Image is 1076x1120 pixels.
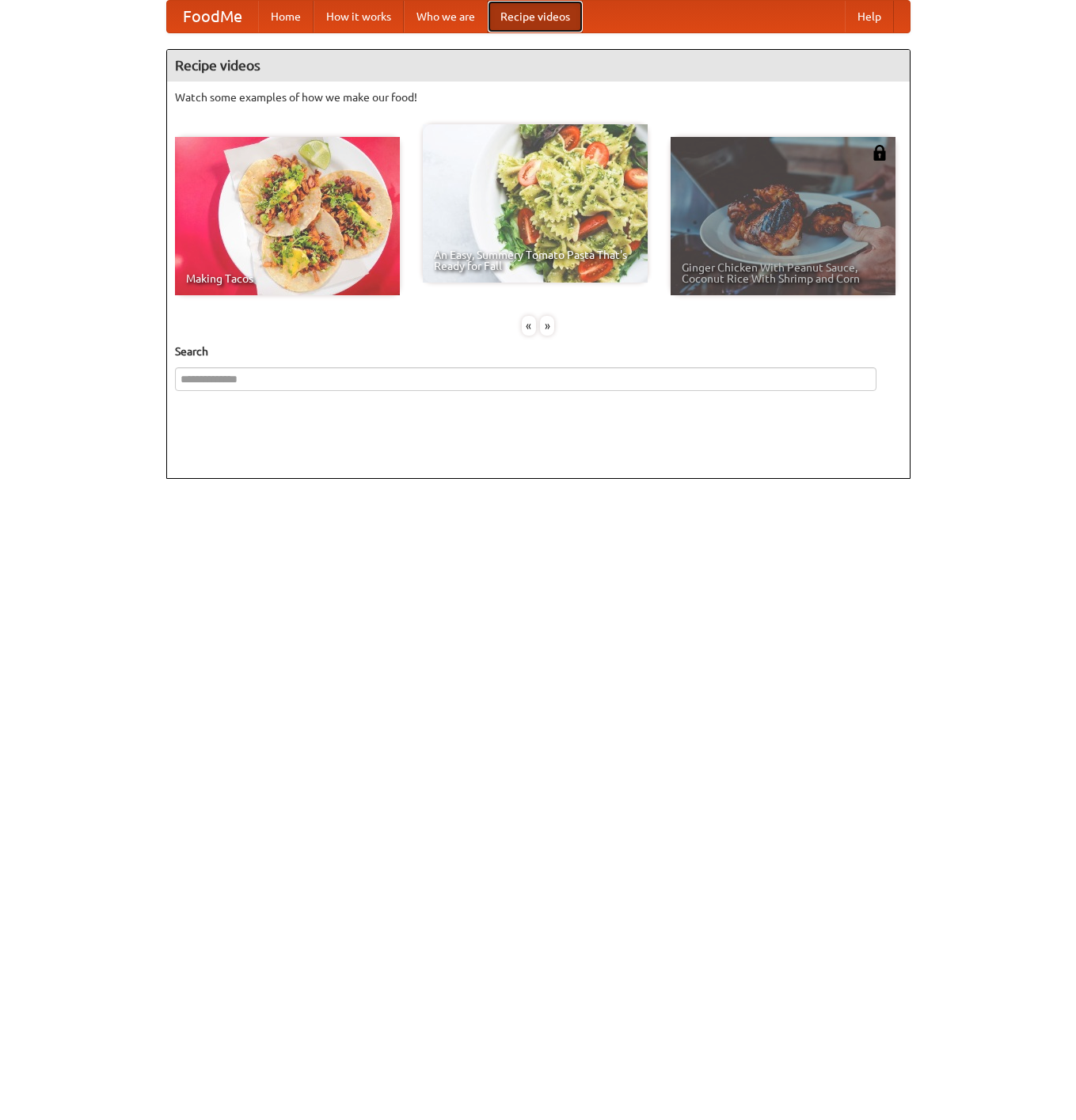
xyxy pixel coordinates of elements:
a: Making Tacos [175,137,400,295]
h4: Recipe videos [167,50,910,82]
a: Recipe videos [488,1,583,32]
h5: Search [175,344,902,359]
p: Watch some examples of how we make our food! [175,89,902,105]
a: Who we are [404,1,488,32]
img: 483408.png [872,145,888,161]
a: FoodMe [167,1,258,32]
a: An Easy, Summery Tomato Pasta That's Ready for Fall [423,124,648,283]
a: How it works [314,1,404,32]
span: An Easy, Summery Tomato Pasta That's Ready for Fall [434,249,637,271]
a: Help [845,1,894,32]
span: Making Tacos [186,273,389,284]
a: Home [258,1,314,32]
div: « [522,316,536,336]
div: » [540,316,554,336]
